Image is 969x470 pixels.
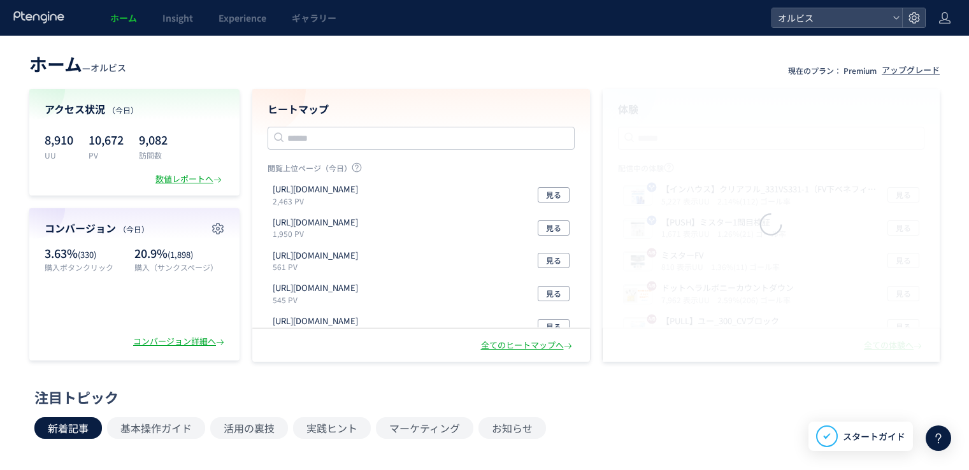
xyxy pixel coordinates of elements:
div: 注目トピック [34,387,928,407]
span: ギャラリー [292,11,336,24]
div: — [29,51,126,76]
p: 訪問数 [139,150,168,160]
span: スタートガイド [843,430,905,443]
p: 10,672 [89,129,124,150]
span: オルビス [774,8,887,27]
div: 数値レポートへ [155,173,224,185]
span: ホーム [110,11,137,24]
p: 8,910 [45,129,73,150]
span: Insight [162,11,193,24]
button: お知らせ [478,417,546,439]
span: オルビス [90,61,126,74]
button: 活用の裏技 [210,417,288,439]
p: UU [45,150,73,160]
span: ホーム [29,51,82,76]
span: （今日） [108,104,138,115]
p: PV [89,150,124,160]
p: 現在のプラン： Premium [788,65,877,76]
p: 9,082 [139,129,168,150]
button: 実践ヒント [293,417,371,439]
button: 新着記事 [34,417,102,439]
span: Experience [219,11,266,24]
button: 基本操作ガイド [107,417,205,439]
div: アップグレード [882,64,940,76]
h4: アクセス状況 [45,102,224,117]
button: マーケティング [376,417,473,439]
